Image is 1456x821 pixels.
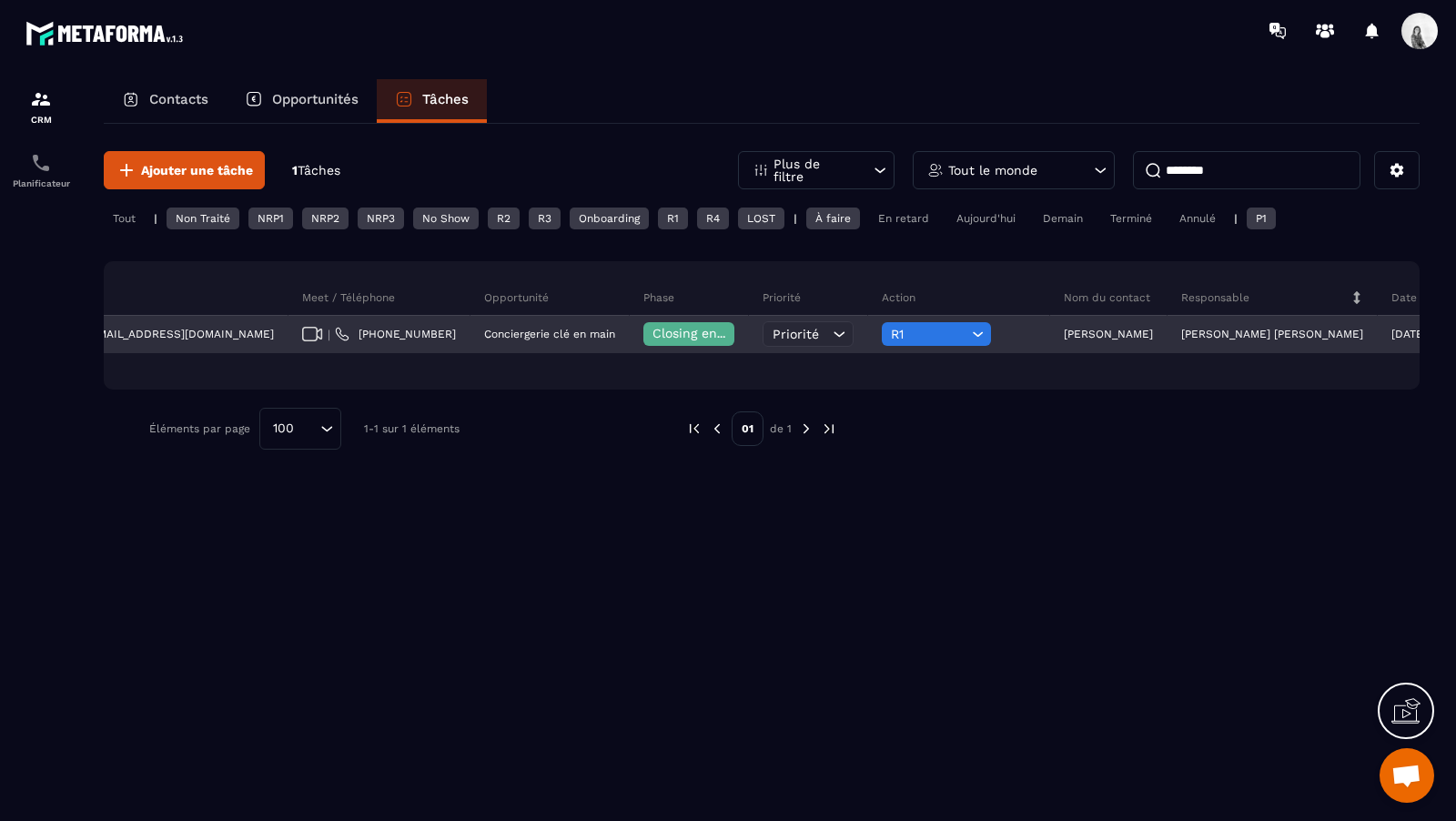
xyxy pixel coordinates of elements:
div: NRP1 [248,208,293,229]
a: [PHONE_NUMBER] [335,327,456,341]
div: En retard [869,208,938,229]
div: Annulé [1170,208,1225,229]
p: Tâches [422,91,469,107]
img: prev [686,421,703,437]
a: formationformationCRM [5,75,77,138]
p: Plus de filtre [773,157,854,183]
p: de 1 [770,421,792,436]
div: Non Traité [167,208,239,229]
div: Onboarding [570,208,649,229]
img: prev [709,421,725,437]
span: Tâches [298,163,340,177]
p: Contacts [149,91,208,107]
img: scheduler [30,152,52,174]
span: 100 [267,419,300,439]
p: Meet / Téléphone [302,290,395,305]
p: Tout le monde [948,164,1037,177]
div: R4 [697,208,729,229]
img: formation [30,88,52,110]
p: | [794,212,797,225]
div: NRP3 [358,208,404,229]
span: | [328,328,330,341]
p: CRM [5,115,77,125]
div: No Show [413,208,479,229]
p: Opportunité [484,290,549,305]
p: [PERSON_NAME] [PERSON_NAME] [1181,328,1363,340]
a: Opportunités [227,79,377,123]
p: | [1234,212,1238,225]
p: Responsable [1181,290,1249,305]
p: 1 [292,162,340,179]
a: schedulerschedulerPlanificateur [5,138,77,202]
img: logo [25,16,189,50]
p: Priorité [763,290,801,305]
div: R3 [529,208,561,229]
img: next [798,421,814,437]
p: Planificateur [5,178,77,188]
p: | [154,212,157,225]
div: R1 [658,208,688,229]
span: Priorité [773,327,819,341]
img: next [821,421,837,437]
div: Aujourd'hui [947,208,1025,229]
p: [PERSON_NAME] [1064,328,1153,340]
div: Search for option [259,408,341,450]
a: Tâches [377,79,487,123]
div: NRP2 [302,208,349,229]
div: LOST [738,208,784,229]
span: Ajouter une tâche [141,161,253,179]
button: Ajouter une tâche [104,151,265,189]
p: Conciergerie clé en main [484,328,615,340]
p: Opportunités [272,91,359,107]
span: R1 [891,327,967,341]
span: Closing en cours [652,326,756,340]
p: Phase [643,290,674,305]
div: P1 [1247,208,1276,229]
p: Nom du contact [1064,290,1150,305]
p: Action [882,290,915,305]
p: Éléments par page [149,422,250,435]
div: Tout [104,208,145,229]
div: À faire [806,208,860,229]
p: 01 [732,411,763,446]
input: Search for option [300,419,316,439]
div: Terminé [1101,208,1161,229]
div: Demain [1034,208,1092,229]
div: Ouvrir le chat [1380,748,1434,803]
div: R2 [488,208,520,229]
a: Contacts [104,79,227,123]
p: 1-1 sur 1 éléments [364,422,460,435]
